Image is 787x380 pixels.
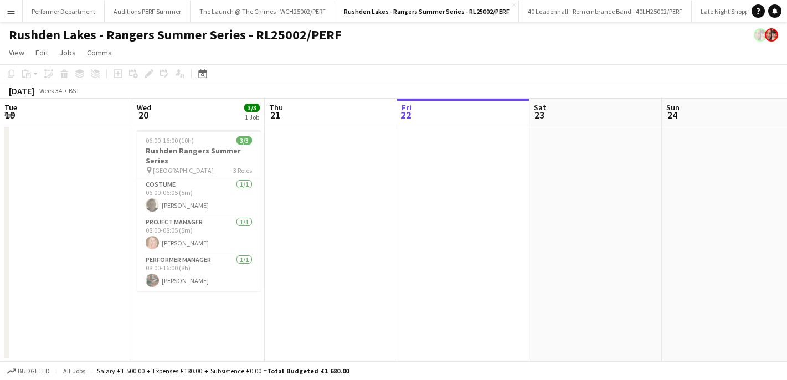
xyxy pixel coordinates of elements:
span: View [9,48,24,58]
span: Tue [4,102,17,112]
button: Budgeted [6,365,52,377]
span: Edit [35,48,48,58]
span: 22 [400,109,411,121]
app-card-role: Performer Manager1/108:00-16:00 (8h)[PERSON_NAME] [137,254,261,291]
span: 3/3 [244,104,260,112]
span: 3 Roles [233,166,252,174]
h1: Rushden Lakes - Rangers Summer Series - RL25002/PERF [9,27,342,43]
app-card-role: Costume1/106:00-06:05 (5m)[PERSON_NAME] [137,178,261,216]
a: Comms [83,45,116,60]
span: 24 [665,109,680,121]
div: BST [69,86,80,95]
div: [DATE] [9,85,34,96]
app-card-role: Project Manager1/108:00-08:05 (5m)[PERSON_NAME] [137,216,261,254]
span: Budgeted [18,367,50,375]
button: 40 Leadenhall - Remembrance Band - 40LH25002/PERF [519,1,692,22]
span: Fri [402,102,411,112]
span: 20 [135,109,151,121]
button: The Launch @ The Chimes - WCH25002/PERF [191,1,335,22]
span: Week 34 [37,86,64,95]
app-user-avatar: Performer Department [754,28,767,42]
span: 3/3 [236,136,252,145]
a: Edit [31,45,53,60]
span: Sat [534,102,546,112]
span: Sun [666,102,680,112]
span: 06:00-16:00 (10h) [146,136,194,145]
span: All jobs [61,367,88,375]
span: 19 [3,109,17,121]
span: 21 [268,109,283,121]
span: 23 [532,109,546,121]
span: Wed [137,102,151,112]
app-user-avatar: Performer Department [765,28,778,42]
button: Rushden Lakes - Rangers Summer Series - RL25002/PERF [335,1,519,22]
button: Auditions PERF Summer [105,1,191,22]
span: [GEOGRAPHIC_DATA] [153,166,214,174]
span: Thu [269,102,283,112]
a: View [4,45,29,60]
span: Total Budgeted £1 680.00 [267,367,349,375]
button: Performer Department [23,1,105,22]
a: Jobs [55,45,80,60]
div: Salary £1 500.00 + Expenses £180.00 + Subsistence £0.00 = [97,367,349,375]
h3: Rushden Rangers Summer Series [137,146,261,166]
span: Comms [87,48,112,58]
app-job-card: 06:00-16:00 (10h)3/3Rushden Rangers Summer Series [GEOGRAPHIC_DATA]3 RolesCostume1/106:00-06:05 (... [137,130,261,291]
span: Jobs [59,48,76,58]
div: 1 Job [245,113,259,121]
